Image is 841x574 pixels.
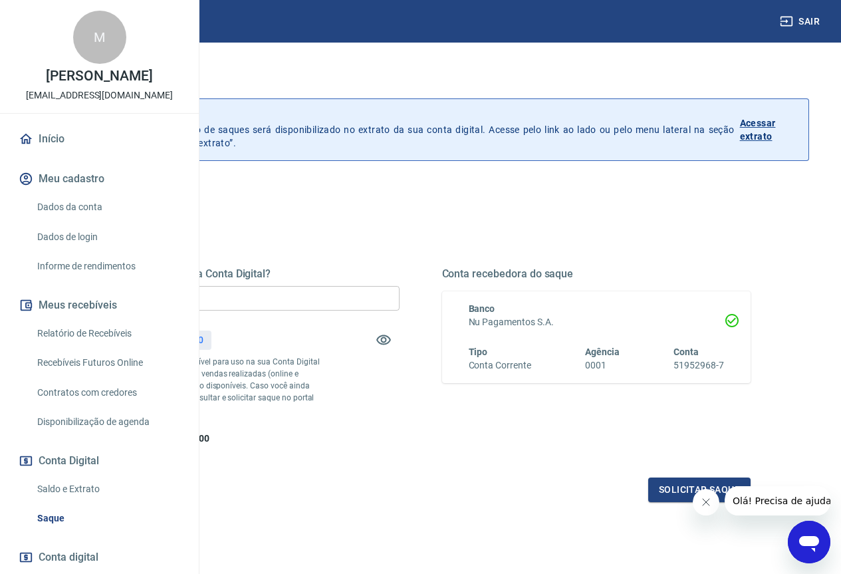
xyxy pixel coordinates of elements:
[469,303,495,314] span: Banco
[73,11,126,64] div: M
[8,9,112,20] span: Olá! Precisa de ajuda?
[777,9,825,34] button: Sair
[740,116,798,143] p: Acessar extrato
[32,320,183,347] a: Relatório de Recebíveis
[585,359,620,372] h6: 0001
[16,291,183,320] button: Meus recebíveis
[469,347,488,357] span: Tipo
[648,478,751,502] button: Solicitar saque
[32,253,183,280] a: Informe de rendimentos
[788,521,830,563] iframe: Botão para abrir a janela de mensagens
[673,359,724,372] h6: 51952968-7
[693,489,719,515] iframe: Fechar mensagem
[725,486,830,515] iframe: Mensagem da empresa
[16,124,183,154] a: Início
[46,69,152,83] p: [PERSON_NAME]
[162,333,203,347] p: R$ 300,00
[32,505,183,532] a: Saque
[32,476,183,503] a: Saldo e Extrato
[585,347,620,357] span: Agência
[469,315,725,329] h6: Nu Pagamentos S.A.
[32,69,809,88] h3: Saque
[16,446,183,476] button: Conta Digital
[16,164,183,194] button: Meu cadastro
[168,433,209,444] span: R$ 300,00
[39,548,98,567] span: Conta digital
[32,194,183,221] a: Dados da conta
[16,543,183,572] a: Conta digital
[442,267,751,281] h5: Conta recebedora do saque
[32,408,183,436] a: Disponibilização de agenda
[72,110,735,123] p: Histórico de saques
[32,379,183,406] a: Contratos com credores
[32,349,183,376] a: Recebíveis Futuros Online
[90,356,322,416] p: *Corresponde ao saldo disponível para uso na sua Conta Digital Vindi. Incluindo os valores das ve...
[673,347,699,357] span: Conta
[469,359,531,372] h6: Conta Corrente
[32,223,183,251] a: Dados de login
[26,88,173,102] p: [EMAIL_ADDRESS][DOMAIN_NAME]
[90,267,400,281] h5: Quanto deseja sacar da Conta Digital?
[740,110,798,150] a: Acessar extrato
[72,110,735,150] p: A partir de agora, o histórico de saques será disponibilizado no extrato da sua conta digital. Ac...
